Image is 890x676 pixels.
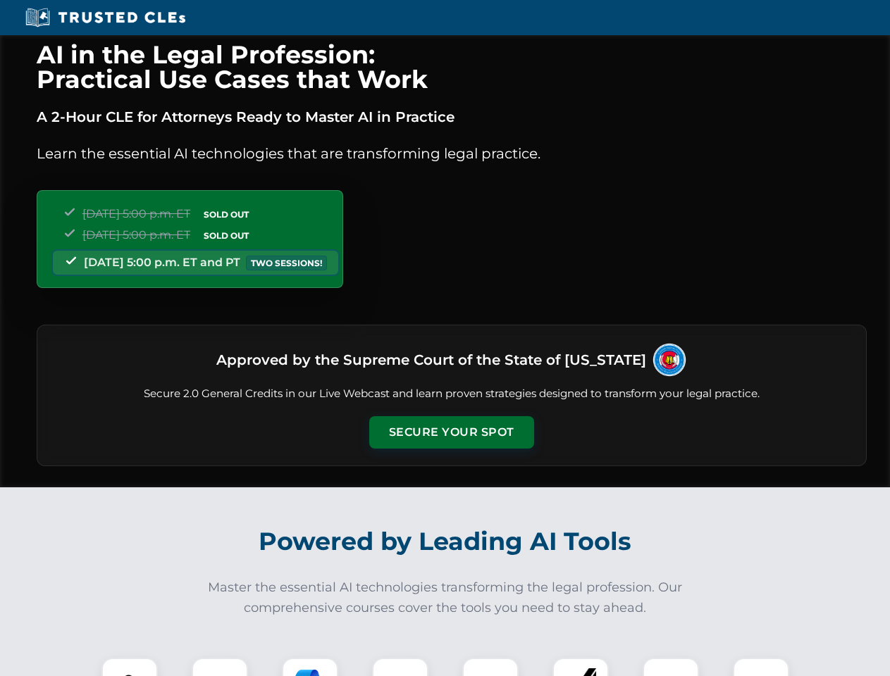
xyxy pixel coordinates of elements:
p: Learn the essential AI technologies that are transforming legal practice. [37,142,867,165]
img: Trusted CLEs [21,7,190,28]
button: Secure Your Spot [369,416,534,449]
span: [DATE] 5:00 p.m. ET [82,228,190,242]
p: A 2-Hour CLE for Attorneys Ready to Master AI in Practice [37,106,867,128]
p: Secure 2.0 General Credits in our Live Webcast and learn proven strategies designed to transform ... [54,386,849,402]
span: SOLD OUT [199,228,254,243]
h1: AI in the Legal Profession: Practical Use Cases that Work [37,42,867,92]
span: [DATE] 5:00 p.m. ET [82,207,190,220]
h2: Powered by Leading AI Tools [55,517,836,566]
img: Logo [652,342,687,377]
span: SOLD OUT [199,207,254,222]
p: Master the essential AI technologies transforming the legal profession. Our comprehensive courses... [199,577,692,618]
h3: Approved by the Supreme Court of the State of [US_STATE] [216,347,646,373]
